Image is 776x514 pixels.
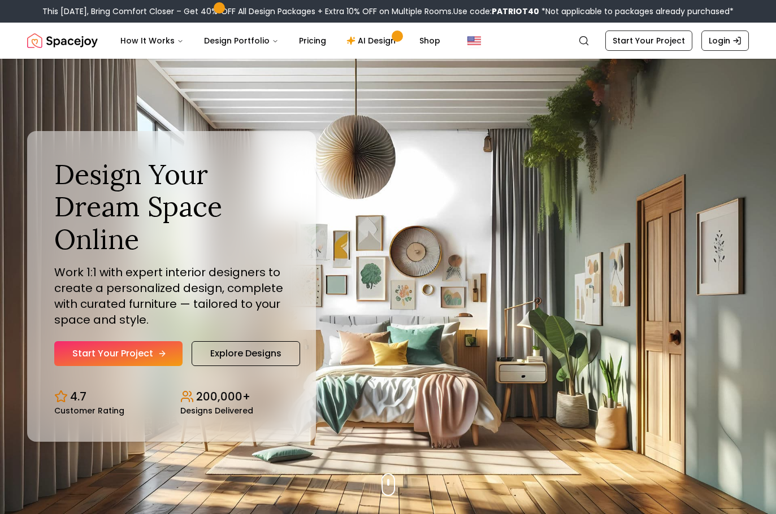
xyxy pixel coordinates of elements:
[195,29,288,52] button: Design Portfolio
[111,29,449,52] nav: Main
[410,29,449,52] a: Shop
[54,380,289,415] div: Design stats
[180,407,253,415] small: Designs Delivered
[54,341,183,366] a: Start Your Project
[27,23,749,59] nav: Global
[453,6,539,17] span: Use code:
[111,29,193,52] button: How It Works
[701,31,749,51] a: Login
[54,407,124,415] small: Customer Rating
[54,158,289,256] h1: Design Your Dream Space Online
[337,29,408,52] a: AI Design
[539,6,734,17] span: *Not applicable to packages already purchased*
[605,31,692,51] a: Start Your Project
[27,29,98,52] img: Spacejoy Logo
[70,389,86,404] p: 4.7
[290,29,335,52] a: Pricing
[42,6,734,17] div: This [DATE], Bring Comfort Closer – Get 40% OFF All Design Packages + Extra 10% OFF on Multiple R...
[467,34,481,47] img: United States
[192,341,300,366] a: Explore Designs
[492,6,539,17] b: PATRIOT40
[54,264,289,328] p: Work 1:1 with expert interior designers to create a personalized design, complete with curated fu...
[27,29,98,52] a: Spacejoy
[196,389,250,404] p: 200,000+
